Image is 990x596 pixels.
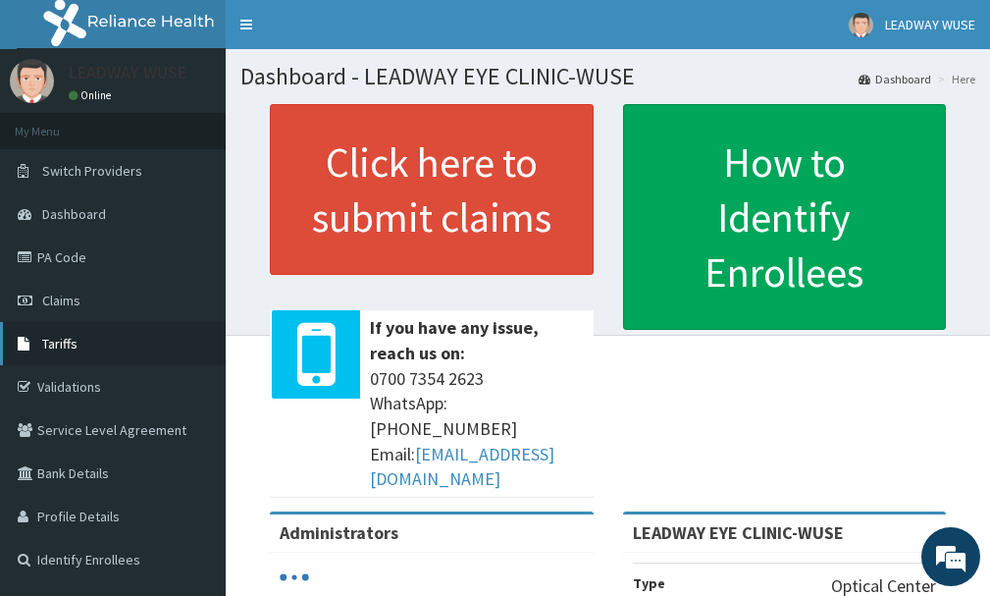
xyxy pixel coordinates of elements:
[42,205,106,223] span: Dashboard
[623,104,947,330] a: How to Identify Enrollees
[633,574,665,592] b: Type
[933,71,975,87] li: Here
[280,563,309,592] svg: audio-loading
[849,13,873,37] img: User Image
[885,16,975,33] span: LEADWAY WUSE
[633,521,844,544] strong: LEADWAY EYE CLINIC-WUSE
[69,64,186,81] p: LEADWAY WUSE
[42,292,80,309] span: Claims
[280,521,398,544] b: Administrators
[859,71,931,87] a: Dashboard
[42,162,142,180] span: Switch Providers
[69,88,116,102] a: Online
[370,316,539,364] b: If you have any issue, reach us on:
[270,104,594,275] a: Click here to submit claims
[42,335,78,352] span: Tariffs
[10,59,54,103] img: User Image
[370,443,554,491] a: [EMAIL_ADDRESS][DOMAIN_NAME]
[240,64,975,89] h1: Dashboard - LEADWAY EYE CLINIC-WUSE
[370,366,584,493] span: 0700 7354 2623 WhatsApp: [PHONE_NUMBER] Email:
